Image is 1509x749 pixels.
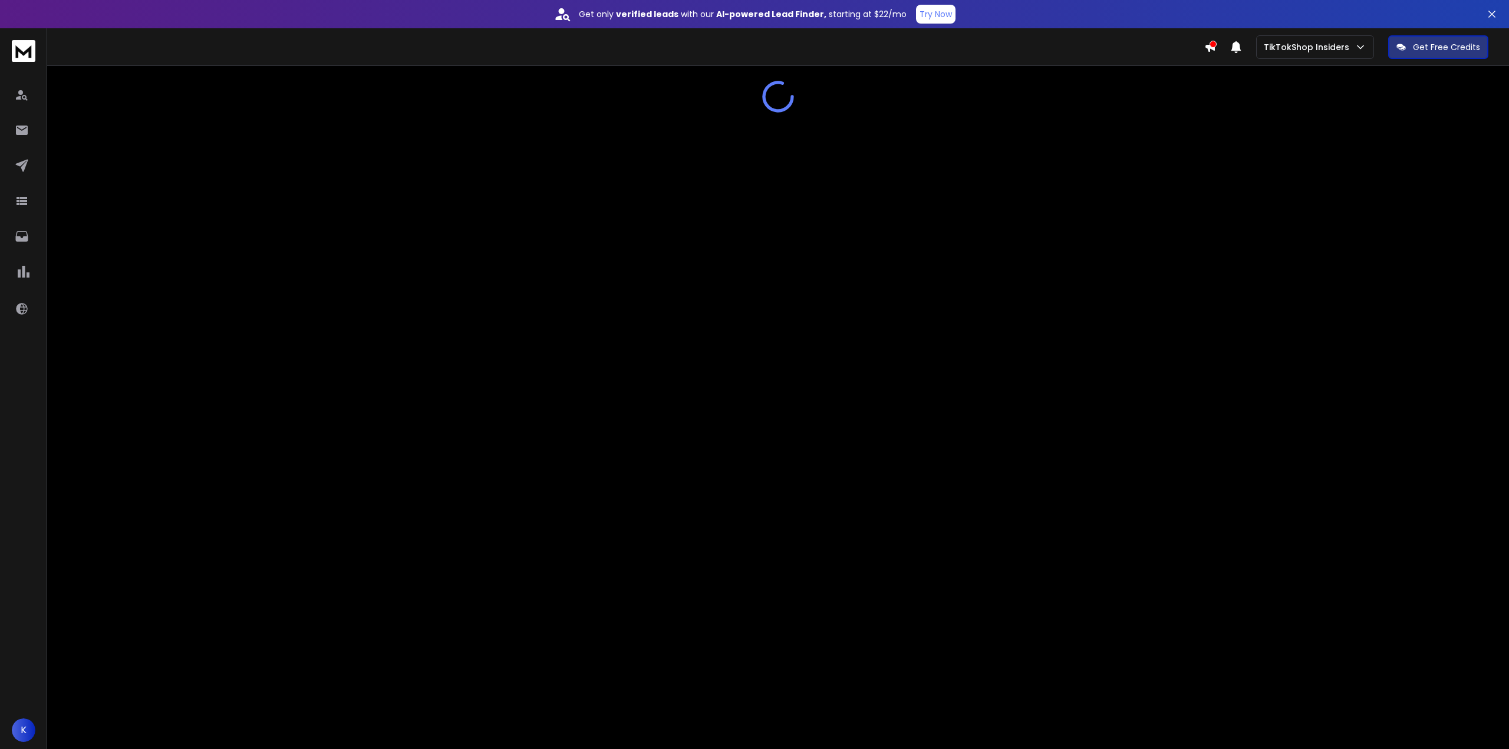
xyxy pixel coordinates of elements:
button: Get Free Credits [1388,35,1488,59]
p: Try Now [920,8,952,20]
p: TikTokShop Insiders [1264,41,1354,53]
button: K [12,718,35,742]
img: logo [12,40,35,62]
strong: AI-powered Lead Finder, [716,8,826,20]
strong: verified leads [616,8,678,20]
p: Get Free Credits [1413,41,1480,53]
button: Try Now [916,5,956,24]
p: Get only with our starting at $22/mo [579,8,907,20]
